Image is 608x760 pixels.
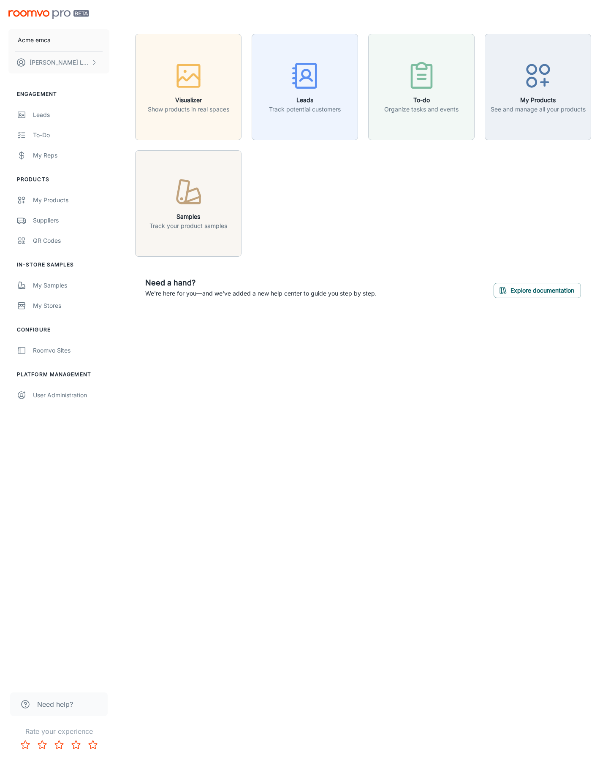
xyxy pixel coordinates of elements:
[18,35,51,45] p: Acme emca
[33,281,109,290] div: My Samples
[269,95,341,105] h6: Leads
[148,95,229,105] h6: Visualizer
[145,277,377,289] h6: Need a hand?
[135,198,242,207] a: SamplesTrack your product samples
[8,52,109,73] button: [PERSON_NAME] Leaptools
[148,105,229,114] p: Show products in real spaces
[135,34,242,140] button: VisualizerShow products in real spaces
[368,82,475,90] a: To-doOrganize tasks and events
[149,212,227,221] h6: Samples
[485,34,591,140] button: My ProductsSee and manage all your products
[145,289,377,298] p: We're here for you—and we've added a new help center to guide you step by step.
[33,301,109,310] div: My Stores
[252,82,358,90] a: LeadsTrack potential customers
[384,105,459,114] p: Organize tasks and events
[491,105,586,114] p: See and manage all your products
[33,236,109,245] div: QR Codes
[33,195,109,205] div: My Products
[494,283,581,298] button: Explore documentation
[269,105,341,114] p: Track potential customers
[33,130,109,140] div: To-do
[252,34,358,140] button: LeadsTrack potential customers
[30,58,89,67] p: [PERSON_NAME] Leaptools
[135,150,242,257] button: SamplesTrack your product samples
[368,34,475,140] button: To-doOrganize tasks and events
[384,95,459,105] h6: To-do
[494,285,581,294] a: Explore documentation
[33,110,109,119] div: Leads
[33,216,109,225] div: Suppliers
[149,221,227,231] p: Track your product samples
[8,10,89,19] img: Roomvo PRO Beta
[33,151,109,160] div: My Reps
[491,95,586,105] h6: My Products
[485,82,591,90] a: My ProductsSee and manage all your products
[8,29,109,51] button: Acme emca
